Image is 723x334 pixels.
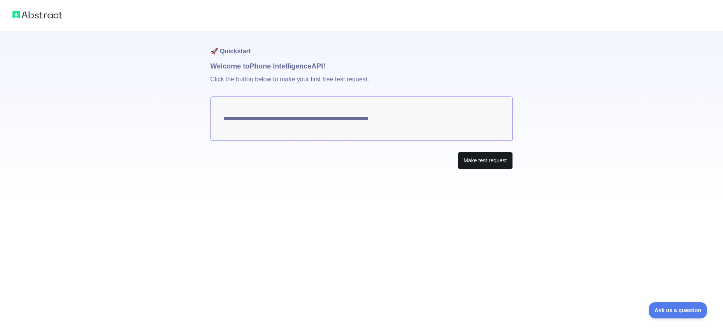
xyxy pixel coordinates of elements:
[649,302,707,318] iframe: Toggle Customer Support
[458,152,512,169] button: Make test request
[211,72,513,97] p: Click the button below to make your first free test request.
[211,61,513,72] h1: Welcome to Phone Intelligence API!
[211,31,513,61] h1: 🚀 Quickstart
[12,9,62,20] img: Abstract logo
